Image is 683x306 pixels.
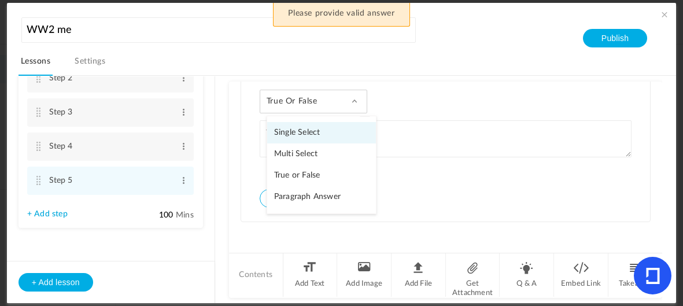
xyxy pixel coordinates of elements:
[145,210,173,221] input: Mins
[267,143,376,165] a: Multi Select
[554,253,608,297] li: Embed Link
[337,253,392,297] li: Add Image
[229,253,283,297] li: Contents
[446,253,500,297] li: Get Attachment
[392,253,446,297] li: Add File
[583,29,647,47] button: Publish
[267,122,376,143] a: Single Select
[260,189,304,208] button: Save
[267,97,326,106] span: True or False
[267,165,376,186] a: True or False
[267,186,376,208] a: Paragraph Answer
[500,253,554,297] li: Q & A
[608,253,662,297] li: Takeaway
[283,253,338,297] li: Add Text
[176,211,194,219] span: Mins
